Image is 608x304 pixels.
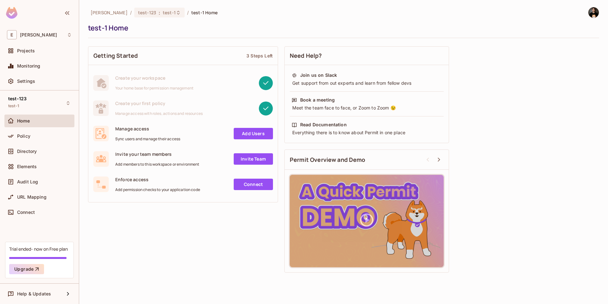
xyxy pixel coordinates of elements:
a: Connect [234,179,273,190]
div: Read Documentation [300,122,347,128]
span: Settings [17,79,35,84]
span: the active workspace [91,10,128,16]
span: Manage access with roles, actions and resources [115,111,203,116]
span: Workspace: Eli [20,32,57,37]
li: / [187,10,189,16]
span: E [7,30,17,39]
span: Invite your team members [115,151,199,157]
span: Elements [17,164,37,169]
span: test-123 [138,10,156,16]
span: URL Mapping [17,195,47,200]
span: : [158,10,161,15]
div: Trial ended- now on Free plan [9,246,68,252]
div: Everything there is to know about Permit in one place [292,129,442,136]
span: Monitoring [17,63,41,69]
span: test-1 [163,10,176,16]
span: Create your workspace [115,75,193,81]
span: Manage access [115,126,180,132]
div: Book a meeting [300,97,335,103]
span: test-1 [8,103,19,109]
div: Get support from out experts and learn from fellow devs [292,80,442,86]
span: Connect [17,210,35,215]
span: Add members to this workspace or environment [115,162,199,167]
span: test-1 Home [191,10,218,16]
a: Invite Team [234,153,273,165]
span: Create your first policy [115,100,203,106]
span: Need Help? [290,52,322,60]
span: Audit Log [17,179,38,184]
span: Policy [17,134,30,139]
span: Permit Overview and Demo [290,156,365,164]
span: Your home base for permission management [115,86,193,91]
span: Directory [17,149,37,154]
span: Getting Started [93,52,138,60]
button: Upgrade [9,264,44,274]
span: Home [17,118,30,123]
a: Add Users [234,128,273,139]
span: Sync users and manage their access [115,136,180,142]
span: Help & Updates [17,291,51,296]
img: Eli Moshkovich [588,7,599,18]
div: Meet the team face to face, or Zoom to Zoom 😉 [292,105,442,111]
span: Enforce access [115,176,200,182]
span: test-123 [8,96,27,101]
span: Add permission checks to your application code [115,187,200,192]
div: 3 Steps Left [246,53,273,59]
div: Join us on Slack [300,72,337,78]
li: / [130,10,132,16]
span: Projects [17,48,35,53]
div: test-1 Home [88,23,596,33]
img: SReyMgAAAABJRU5ErkJggg== [6,7,17,19]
